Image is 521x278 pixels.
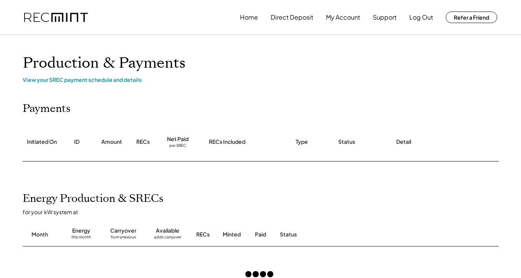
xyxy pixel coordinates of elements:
button: Direct Deposit [271,10,313,25]
div: ID [74,138,79,146]
img: recmint-logotype%403x.png [24,13,88,22]
div: Amount [101,138,122,146]
div: View your SREC payment schedule and details [23,76,499,83]
div: per SREC [169,143,186,149]
div: Initiated On [27,138,57,146]
div: Carryover [110,227,136,235]
div: Paid [255,231,266,238]
div: adds carryover [154,235,181,242]
button: Refer a Friend [446,12,497,23]
button: Home [240,10,258,25]
div: Available [156,227,179,235]
div: Status [338,138,355,146]
div: this month [71,235,91,242]
h2: Payments [23,102,71,115]
div: RECs [196,231,210,238]
div: Type [296,138,308,146]
div: RECs [136,138,150,146]
div: Minted [223,231,241,238]
div: Status [280,231,410,238]
div: from previous [111,235,136,242]
div: Month [31,231,48,238]
button: Log Out [409,10,433,25]
div: for your kW system at [23,208,506,215]
div: Detail [396,138,411,146]
h1: Production & Payments [23,54,499,72]
h2: Energy Production & SRECs [23,192,164,205]
button: My Account [326,10,360,25]
div: RECs Included [209,138,245,146]
div: Energy [72,227,90,235]
button: Support [373,10,397,25]
div: Net Paid [167,135,189,143]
